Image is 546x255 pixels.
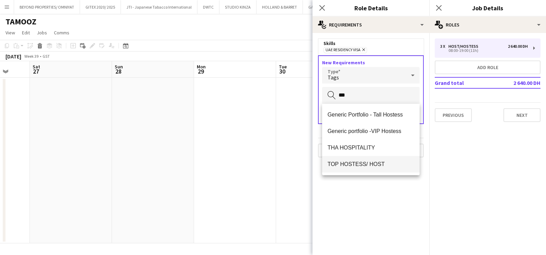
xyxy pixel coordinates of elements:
h3: New Requirements [322,59,420,66]
span: 30 [278,67,287,75]
span: Generic Portfolio - Tall Hostess [328,111,414,118]
button: GARGASH GROUP [303,0,345,14]
span: 27 [32,67,40,75]
td: Grand total [435,77,497,88]
h3: Role Details [312,3,429,12]
span: Edit [22,30,30,36]
div: Roles [429,16,546,33]
span: TOP HOSTESS/ HOST [328,161,414,167]
span: UAE Residency Visa [326,47,361,53]
button: Previous [435,108,472,122]
span: 29 [196,67,206,75]
span: Jobs [37,30,47,36]
button: Add role [435,60,541,74]
a: Jobs [34,28,50,37]
span: Generic portfolio -VIP Hostess [328,128,414,134]
button: Previous [318,144,355,157]
span: THA HOSPITALITY [328,144,414,151]
span: Mon [197,64,206,70]
span: Sun [115,64,123,70]
button: GITEX 2020/ 2025 [80,0,121,14]
button: DWTC [197,0,219,14]
span: Comms [54,30,69,36]
button: STUDIO KINZA [219,0,257,14]
button: JTI - Japanese Tabacco International [121,0,197,14]
h1: TAMOOZ [5,16,36,27]
div: 08:00-19:00 (11h) [440,49,528,52]
div: [DATE] [5,53,21,60]
span: Tags [328,74,339,81]
button: HOLLAND & BARRET [257,0,303,14]
span: 28 [114,67,123,75]
button: Next [503,108,541,122]
span: Sat [33,64,40,70]
span: Week 39 [23,54,40,59]
div: 3 x [440,44,448,49]
a: Comms [51,28,72,37]
div: 2 640.00 DH [508,44,528,49]
a: View [3,28,18,37]
button: BEYOND PROPERTIES/ OMNIYAT [14,0,80,14]
a: Edit [19,28,33,37]
h3: Job Details [429,3,546,12]
div: GST [43,54,50,59]
td: 2 640.00 DH [497,77,541,88]
span: View [5,30,15,36]
div: Host/Hostess [448,44,481,49]
span: Tue [279,64,287,70]
div: Skills [323,40,418,46]
div: Requirements [312,16,429,33]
